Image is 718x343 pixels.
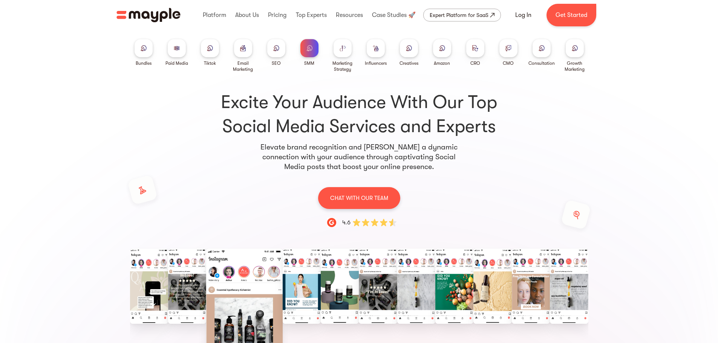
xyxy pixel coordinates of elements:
div: Marketing Strategy [329,60,356,72]
div: Bundles [136,60,152,66]
a: Get Started [547,4,596,26]
img: Mayple logo [116,8,181,22]
a: Paid Media [165,39,188,66]
a: Marketing Strategy [329,39,356,72]
a: Creatives [400,39,418,66]
div: Expert Platform for SaaS [430,11,488,20]
div: Consultation [528,60,555,66]
a: Influencers [365,39,387,66]
a: Growth Marketing [561,39,588,72]
a: CHAT WITH OUR TEAM [318,187,400,209]
a: Email Marketing [230,39,257,72]
div: SMM [304,60,314,66]
a: CRO [466,39,484,66]
a: Bundles [135,39,153,66]
a: CMO [499,39,517,66]
div: Email Marketing [230,60,257,72]
a: Log In [506,6,540,24]
div: Creatives [400,60,418,66]
a: SEO [267,39,285,66]
a: Amazon [433,39,451,66]
div: CRO [470,60,480,66]
a: Consultation [528,39,555,66]
div: Growth Marketing [561,60,588,72]
h1: Excite Your Audience With Our Top Social Media Services and Experts [130,90,588,139]
div: Tiktok [204,60,216,66]
div: 4.6 [342,218,351,227]
p: CHAT WITH OUR TEAM [330,193,388,203]
div: Influencers [365,60,387,66]
a: SMM [300,39,318,66]
div: CMO [503,60,514,66]
a: Expert Platform for SaaS [423,9,501,21]
div: Paid Media [165,60,188,66]
p: Elevate brand recognition and [PERSON_NAME] a dynamic connection with your audience through capti... [260,142,459,172]
div: SEO [272,60,281,66]
div: Amazon [434,60,450,66]
a: Tiktok [201,39,219,66]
